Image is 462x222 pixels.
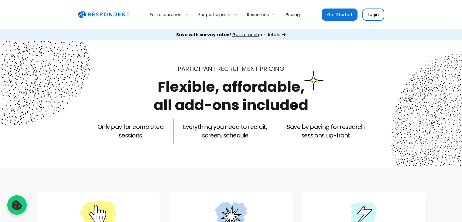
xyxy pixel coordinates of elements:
h1: Flexible, affordable, all add-ons included [154,77,308,115]
p: Only pay for completed sessions [98,123,163,140]
a: Login [362,9,384,21]
a: home [78,11,129,19]
img: Untitled UI logotext [78,11,129,19]
div: For participants [198,12,231,18]
div: For researchers [150,12,183,18]
strong: Save with survey rates! [176,32,231,38]
span: PRICING [260,64,284,73]
a: Get Started [322,9,358,21]
p: Everything you need to recruit, screen, schedule [183,123,267,140]
div: For participants [195,7,243,22]
p: Save by paying for research sessions up-front [287,123,364,140]
a: Pricing [281,7,305,22]
div: for details [176,32,280,38]
div: Resources [247,12,269,18]
div: For researchers [146,7,195,22]
span: Get in touch [232,32,259,38]
span: Participant recruitment [178,64,258,73]
div: Resources [244,7,281,22]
